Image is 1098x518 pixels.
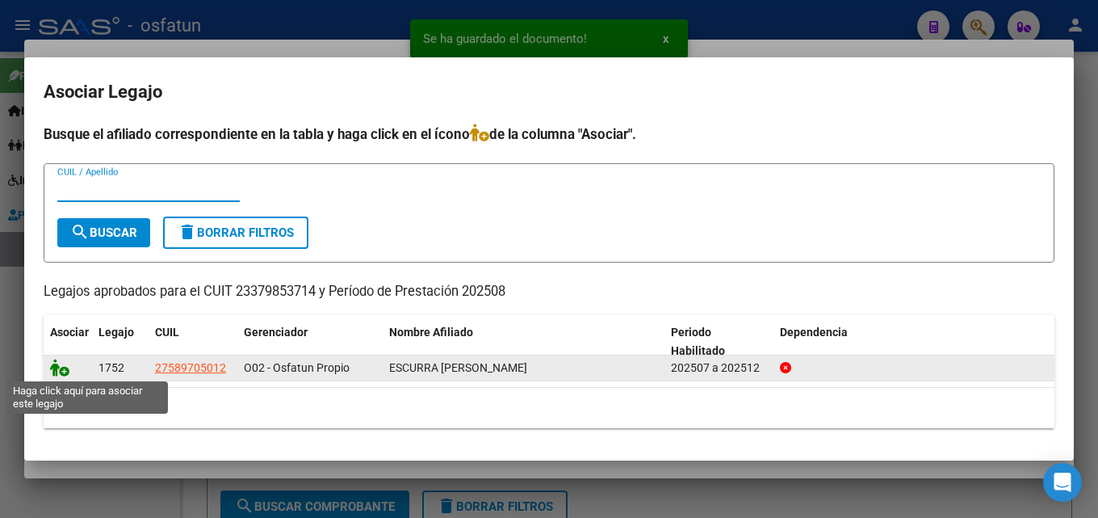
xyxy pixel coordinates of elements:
span: Buscar [70,225,137,240]
h2: Asociar Legajo [44,77,1054,107]
div: 202507 a 202512 [671,359,767,377]
button: Borrar Filtros [163,217,308,249]
button: Buscar [57,218,150,247]
span: Periodo Habilitado [671,326,725,357]
mat-icon: delete [178,222,197,242]
div: 1 registros [44,388,1054,428]
span: Asociar [50,326,89,339]
mat-icon: search [70,222,90,242]
h4: Busque el afiliado correspondiente en la tabla y haga click en el ícono de la columna "Asociar". [44,124,1054,145]
span: Legajo [98,326,134,339]
span: CUIL [155,326,179,339]
datatable-header-cell: Periodo Habilitado [664,315,773,368]
datatable-header-cell: CUIL [149,315,237,368]
datatable-header-cell: Dependencia [773,315,1055,368]
span: ESCURRA RENATA ELISABET [389,361,527,374]
span: 27589705012 [155,361,226,374]
span: 1752 [98,361,124,374]
span: Nombre Afiliado [389,326,473,339]
span: O02 - Osfatun Propio [244,361,350,374]
span: Gerenciador [244,326,308,339]
p: Legajos aprobados para el CUIT 23379853714 y Período de Prestación 202508 [44,282,1054,302]
datatable-header-cell: Gerenciador [237,315,383,368]
datatable-header-cell: Legajo [92,315,149,368]
span: Borrar Filtros [178,225,294,240]
datatable-header-cell: Asociar [44,315,92,368]
datatable-header-cell: Nombre Afiliado [383,315,664,368]
span: Dependencia [780,326,848,339]
div: Open Intercom Messenger [1043,463,1082,502]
